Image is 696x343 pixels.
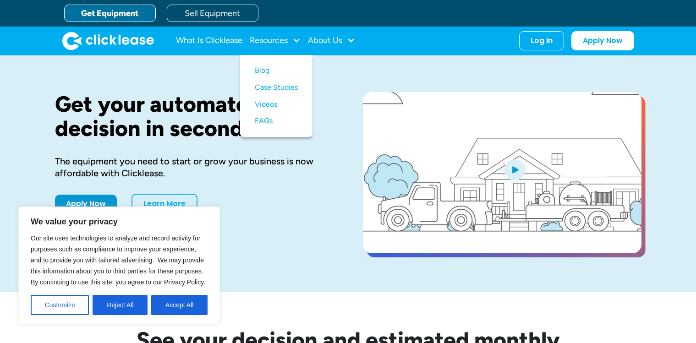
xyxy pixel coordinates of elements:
a: Case Studies [255,79,298,96]
p: We value your privacy [31,216,208,227]
img: Clicklease logo [62,32,154,50]
a: Apply Now [571,31,634,50]
a: Videos [255,96,298,113]
a: Blog [255,62,298,79]
button: Reject All [93,295,148,315]
a: Sell Equipment [167,5,258,22]
button: Accept All [151,295,208,315]
a: open lightbox [363,92,641,253]
div: We value your privacy [18,207,220,325]
a: FAQs [255,113,298,130]
h1: Get your automated decision in seconds. [55,92,334,141]
a: Apply Now [55,195,117,213]
a: What Is Clicklease [176,32,242,50]
img: Blue play button logo on a light blue circular background [502,157,527,182]
div: Resources [250,32,301,50]
a: Get Equipment [64,5,156,22]
div: The equipment you need to start or grow your business is now affordable with Clicklease. [55,155,334,179]
span: Our site uses technologies to analyze and record activity for purposes such as compliance to impr... [31,234,205,286]
div: Log In [531,36,553,45]
a: Learn More [132,194,197,214]
button: Customize [31,295,89,315]
div: About Us [308,32,355,50]
nav: Resources [240,55,312,137]
a: home [62,32,154,50]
